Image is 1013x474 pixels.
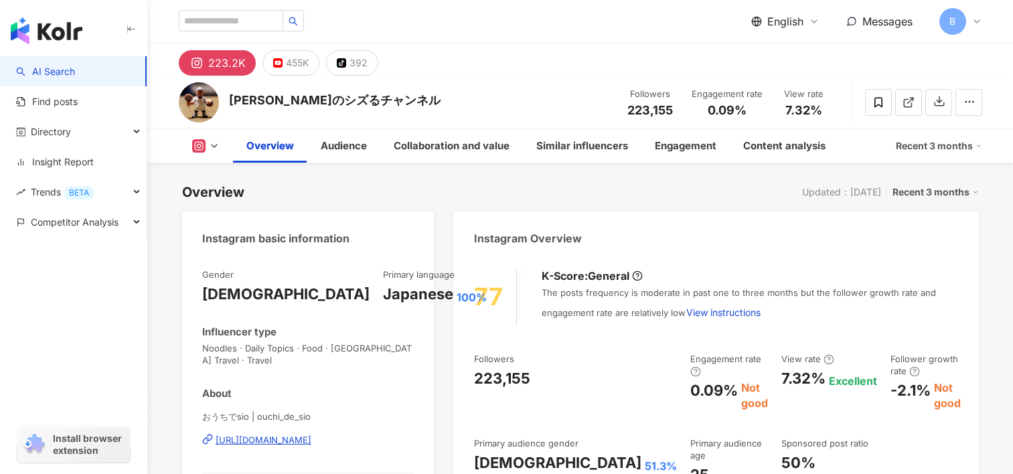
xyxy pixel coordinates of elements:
[686,299,761,326] button: View instructions
[182,183,244,202] div: Overview
[542,268,643,283] div: K-Score :
[690,380,738,410] div: 0.09%
[208,54,246,72] div: 223.2K
[11,17,82,44] img: logo
[321,138,367,154] div: Audience
[474,353,514,365] div: Followers
[708,104,747,117] span: 0.09%
[692,88,763,101] div: Engagement rate
[64,186,94,200] div: BETA
[202,434,414,446] a: [URL][DOMAIN_NAME]
[781,353,834,365] div: View rate
[229,92,441,108] div: [PERSON_NAME]のシズるチャンネル
[262,50,319,76] button: 455K
[202,342,414,366] span: Noodles · Daily Topics · Food · [GEOGRAPHIC_DATA] Travel · Travel
[202,410,414,422] span: おうちでsio | ouchi_de_sio
[862,15,913,28] span: Messages
[457,290,487,305] span: 100%
[16,95,78,108] a: Find posts
[31,207,119,237] span: Competitor Analysis
[741,380,768,410] div: Not good
[934,380,961,410] div: Not good
[896,135,982,157] div: Recent 3 months
[785,104,822,117] span: 7.32%
[892,183,979,201] div: Recent 3 months
[326,50,378,76] button: 392
[781,368,826,389] div: 7.32%
[383,268,455,281] div: Primary language
[686,307,761,318] span: View instructions
[216,434,311,446] div: [URL][DOMAIN_NAME]
[655,138,716,154] div: Engagement
[542,287,958,325] div: The posts frequency is moderate in past one to three months but the follower growth rate and enga...
[474,453,641,473] div: [DEMOGRAPHIC_DATA]
[202,231,349,246] div: Instagram basic information
[246,138,294,154] div: Overview
[202,284,370,305] div: [DEMOGRAPHIC_DATA]
[349,54,368,72] div: 392
[474,231,582,246] div: Instagram Overview
[53,432,126,457] span: Install browser extension
[394,138,510,154] div: Collaboration and value
[781,453,815,473] div: 50%
[625,88,676,101] div: Followers
[31,116,71,147] span: Directory
[202,268,234,281] div: Gender
[16,187,25,197] span: rise
[179,50,256,76] button: 223.2K
[829,374,877,388] div: Excellent
[645,459,677,473] div: 51.3%
[802,187,881,197] div: Updated：[DATE]
[286,54,309,72] div: 455K
[16,155,94,169] a: Insight Report
[179,82,219,123] img: KOL Avatar
[474,283,503,311] div: 77
[690,437,768,461] div: Primary audience age
[16,65,75,78] a: searchAI Search
[690,353,768,378] div: Engagement rate
[588,268,629,283] div: General
[743,138,826,154] div: Content analysis
[536,138,628,154] div: Similar influencers
[202,386,232,400] div: About
[474,368,530,389] div: 223,155
[31,177,94,207] span: Trends
[289,17,298,26] span: search
[767,14,803,29] span: English
[890,353,961,378] div: Follower growth rate
[890,380,931,401] div: -2.1%
[202,325,277,339] div: Influencer type
[627,103,673,117] span: 223,155
[21,434,47,455] img: chrome extension
[949,14,955,29] span: B
[383,284,453,305] div: Japanese
[779,88,830,101] div: View rate
[474,437,578,449] div: Primary audience gender
[17,426,130,463] a: chrome extensionInstall browser extension
[781,437,868,449] div: Sponsored post ratio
